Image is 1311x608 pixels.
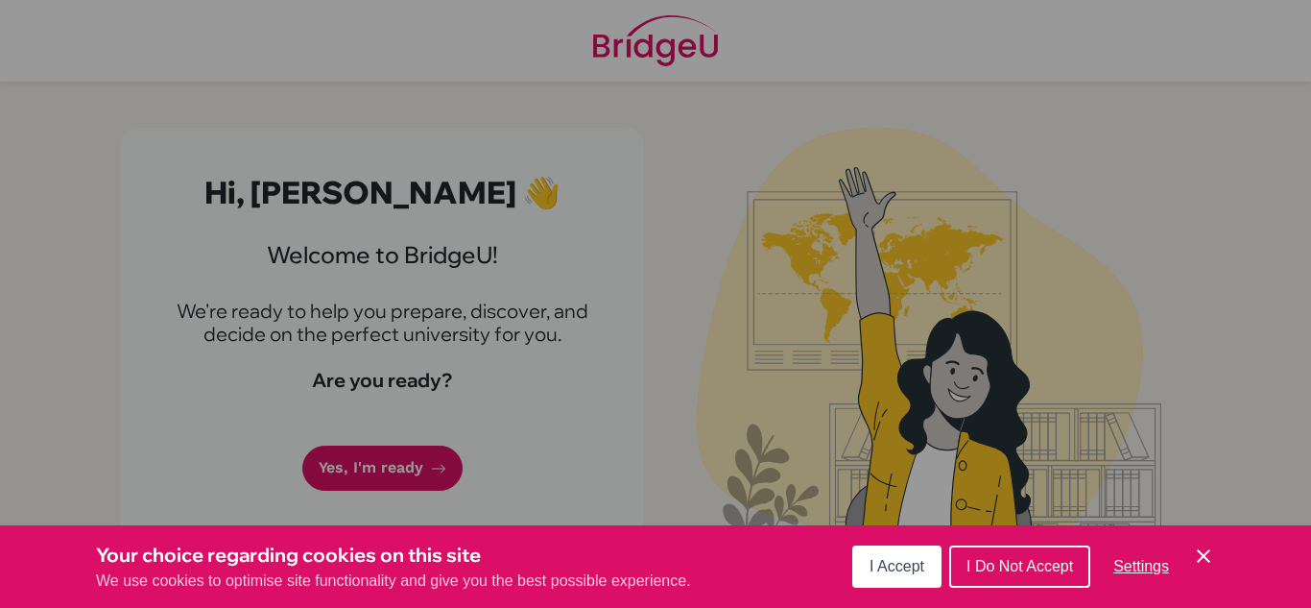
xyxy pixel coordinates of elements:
button: Settings [1098,547,1184,586]
span: Settings [1113,558,1169,574]
button: I Accept [852,546,942,588]
button: I Do Not Accept [949,546,1090,588]
span: I Do Not Accept [966,558,1073,574]
h3: Your choice regarding cookies on this site [96,541,691,570]
button: Save and close [1192,545,1215,568]
p: We use cookies to optimise site functionality and give you the best possible experience. [96,570,691,593]
span: I Accept [870,558,924,574]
